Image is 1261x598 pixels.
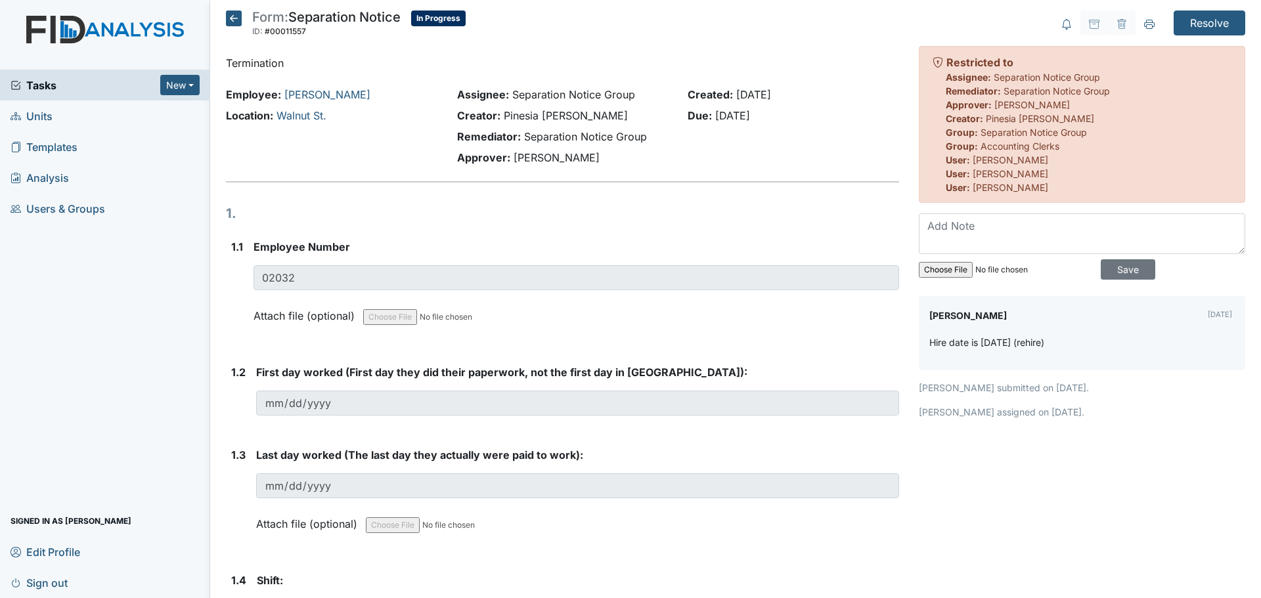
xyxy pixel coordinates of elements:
span: [DATE] [736,88,771,101]
span: Employee Number [254,240,350,253]
span: [PERSON_NAME] [994,99,1070,110]
strong: Created: [688,88,733,101]
span: Last day worked (The last day they actually were paid to work): [256,448,583,461]
label: Attach file (optional) [254,301,360,324]
span: [DATE] [715,109,750,122]
strong: Group: [946,140,978,152]
label: Attach file (optional) [256,509,363,532]
span: Sign out [11,572,68,593]
span: Shift: [257,574,283,587]
span: Separation Notice Group [994,72,1100,83]
p: Hire date is [DATE] (rehire) [929,335,1044,349]
label: 1.3 [231,447,246,463]
span: Separation Notice Group [1004,85,1110,96]
strong: User: [946,154,970,165]
span: Signed in as [PERSON_NAME] [11,511,131,531]
input: Save [1101,259,1155,280]
strong: Creator: [457,109,500,122]
span: Templates [11,137,77,157]
a: Walnut St. [277,109,326,122]
span: [PERSON_NAME] [514,151,600,164]
span: Edit Profile [11,542,80,562]
span: Pinesia [PERSON_NAME] [986,113,1094,124]
p: [PERSON_NAME] submitted on [DATE]. [919,381,1245,395]
strong: Group: [946,127,978,138]
span: First day worked (First day they did their paperwork, not the first day in [GEOGRAPHIC_DATA]): [256,366,747,379]
span: Form: [252,9,288,25]
strong: Creator: [946,113,983,124]
a: [PERSON_NAME] [284,88,370,101]
strong: Due: [688,109,712,122]
strong: Remediator: [946,85,1001,96]
strong: Employee: [226,88,281,101]
span: Separation Notice Group [524,130,647,143]
p: [PERSON_NAME] assigned on [DATE]. [919,405,1245,419]
span: Users & Groups [11,198,105,219]
label: [PERSON_NAME] [929,307,1007,325]
p: Termination [226,55,899,71]
strong: Assignee: [457,88,509,101]
strong: User: [946,182,970,193]
strong: Location: [226,109,273,122]
span: Separation Notice Group [512,88,635,101]
span: [PERSON_NAME] [973,154,1048,165]
small: [DATE] [1208,310,1232,319]
span: [PERSON_NAME] [973,182,1048,193]
a: Tasks [11,77,160,93]
span: [PERSON_NAME] [973,168,1048,179]
strong: User: [946,168,970,179]
span: Accounting Clerks [981,140,1059,152]
strong: Restricted to [946,56,1013,69]
div: Separation Notice [252,11,401,39]
strong: Remediator: [457,130,521,143]
span: Units [11,106,53,126]
h1: 1. [226,203,899,223]
button: New [160,75,200,95]
label: 1.2 [231,364,246,380]
span: Analysis [11,167,69,188]
span: Separation Notice Group [981,127,1087,138]
span: #00011557 [265,26,306,36]
label: 1.1 [231,239,243,255]
span: ID: [252,26,263,36]
strong: Approver: [946,99,992,110]
input: Resolve [1174,11,1245,35]
strong: Assignee: [946,72,991,83]
label: 1.4 [231,572,246,588]
span: In Progress [411,11,466,26]
strong: Approver: [457,151,510,164]
span: Pinesia [PERSON_NAME] [504,109,628,122]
